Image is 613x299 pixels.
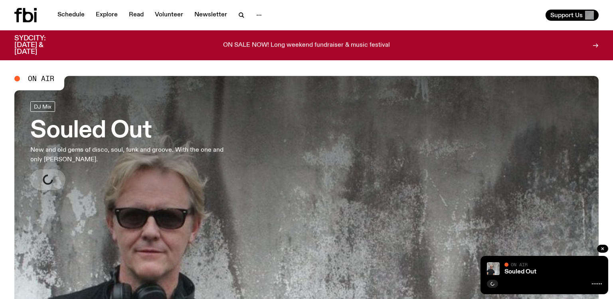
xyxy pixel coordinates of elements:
p: New and old gems of disco, soul, funk and groove. With the one and only [PERSON_NAME]. [30,145,235,164]
a: Souled OutNew and old gems of disco, soul, funk and groove. With the one and only [PERSON_NAME]. [30,101,235,190]
a: Souled Out [504,269,536,275]
span: DJ Mix [34,103,51,109]
span: On Air [28,75,54,82]
a: Newsletter [190,10,232,21]
img: Stephen looks directly at the camera, wearing a black tee, black sunglasses and headphones around... [487,262,500,275]
span: Support Us [550,12,583,19]
h3: Souled Out [30,120,235,142]
button: Support Us [546,10,599,21]
a: Explore [91,10,123,21]
span: On Air [511,262,528,267]
a: DJ Mix [30,101,55,112]
a: Schedule [53,10,89,21]
h3: SYDCITY: [DATE] & [DATE] [14,35,65,55]
p: ON SALE NOW! Long weekend fundraiser & music festival [223,42,390,49]
a: Volunteer [150,10,188,21]
a: Read [124,10,148,21]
